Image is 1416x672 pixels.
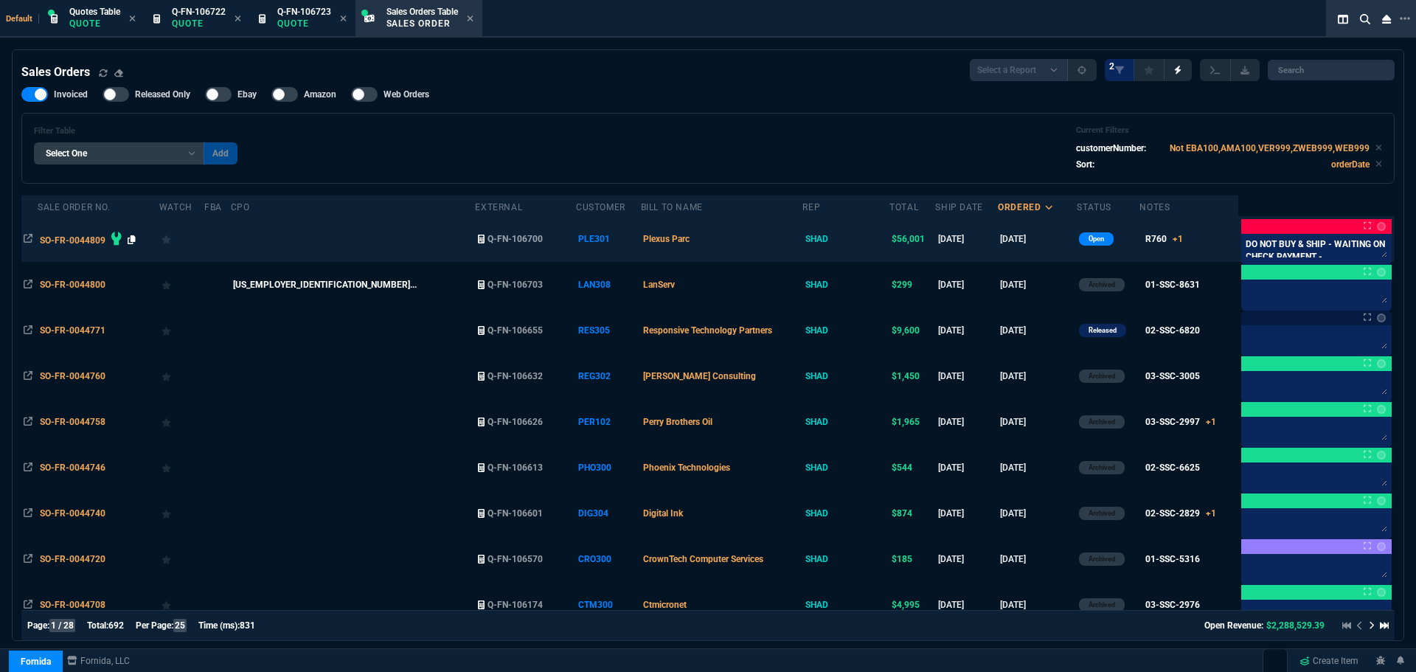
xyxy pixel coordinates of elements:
[386,18,458,30] p: Sales Order
[998,201,1041,213] div: ordered
[129,13,136,25] nx-icon: Close Tab
[889,582,935,628] td: $4,995
[1145,278,1200,291] div: 01-SSC-8631
[802,216,889,262] td: SHAD
[1089,553,1115,565] p: Archived
[889,262,935,308] td: $299
[487,234,543,244] span: Q-FN-106700
[998,399,1077,445] td: [DATE]
[1076,158,1094,171] p: Sort:
[889,536,935,582] td: $185
[1332,10,1354,28] nx-icon: Split Panels
[6,14,39,24] span: Default
[935,536,998,582] td: [DATE]
[487,417,543,427] span: Q-FN-106626
[54,89,88,100] span: Invoiced
[27,620,49,631] span: Page:
[1145,461,1200,474] div: 02-SSC-6625
[487,554,543,564] span: Q-FN-106570
[1089,462,1115,474] p: Archived
[935,308,998,353] td: [DATE]
[643,508,683,519] span: Digital Ink
[641,201,703,213] div: Bill To Name
[24,234,32,244] nx-icon: Open In Opposite Panel
[467,13,473,25] nx-icon: Close Tab
[1266,620,1325,631] span: $2,288,529.39
[487,325,543,336] span: Q-FN-106655
[231,201,250,213] div: CPO
[576,536,641,582] td: CRO300
[135,89,190,100] span: Released Only
[487,508,543,519] span: Q-FN-106601
[1400,12,1410,26] nx-icon: Open New Tab
[63,654,134,668] a: msbcCompanyName
[198,620,240,631] span: Time (ms):
[340,13,347,25] nx-icon: Close Tab
[1206,417,1216,427] span: +1
[1170,143,1370,153] code: Not EBA100,AMA100,VER999,ZWEB999,WEB999
[1268,60,1395,80] input: Search
[1139,201,1170,213] div: Notes
[935,445,998,491] td: [DATE]
[40,600,105,610] span: SO-FR-0044708
[802,201,820,213] div: Rep
[1089,233,1104,245] p: Open
[1206,508,1216,519] span: +1
[935,399,998,445] td: [DATE]
[935,582,998,628] td: [DATE]
[487,280,543,290] span: Q-FN-106703
[643,600,687,610] span: Ctmicronet
[802,399,889,445] td: SHAD
[1077,201,1111,213] div: Status
[69,7,120,17] span: Quotes Table
[998,262,1077,308] td: [DATE]
[1173,234,1183,244] span: +1
[24,280,32,290] nx-icon: Open In Opposite Panel
[87,620,108,631] span: Total:
[1089,416,1115,428] p: Archived
[24,463,32,473] nx-icon: Open In Opposite Panel
[49,619,75,632] span: 1 / 28
[38,201,110,213] div: Sale Order No.
[1089,508,1115,519] p: Archived
[34,126,237,136] h6: Filter Table
[643,463,730,473] span: Phoenix Technologies
[40,463,105,473] span: SO-FR-0044746
[1089,325,1117,336] p: Released
[162,457,202,478] div: Add to Watchlist
[24,417,32,427] nx-icon: Open In Opposite Panel
[935,201,982,213] div: Ship Date
[24,508,32,519] nx-icon: Open In Opposite Panel
[998,582,1077,628] td: [DATE]
[40,508,105,519] span: SO-FR-0044740
[889,216,935,262] td: $56,001
[998,353,1077,399] td: [DATE]
[21,63,90,81] h4: Sales Orders
[576,201,625,213] div: Customer
[40,554,105,564] span: SO-FR-0044720
[1109,60,1114,72] span: 2
[802,353,889,399] td: SHAD
[487,371,543,381] span: Q-FN-106632
[576,445,641,491] td: PHO300
[386,7,458,17] span: Sales Orders Table
[802,491,889,536] td: SHAD
[162,595,202,615] div: Add to Watchlist
[1089,370,1115,382] p: Archived
[576,262,641,308] td: LAN308
[475,201,522,213] div: External
[159,201,192,213] div: Watch
[802,582,889,628] td: SHAD
[802,445,889,491] td: SHAD
[1145,598,1200,612] div: 03-SSC-2976
[108,620,124,631] span: 692
[172,7,226,17] span: Q-FN-106722
[1145,415,1216,429] div: 03-SSC-2997+1
[1204,620,1263,631] span: Open Revenue:
[1331,159,1370,170] code: orderDate
[172,18,226,30] p: Quote
[487,463,543,473] span: Q-FN-106613
[233,280,417,290] span: [US_EMPLOYER_IDENTIFICATION_NUMBER]...
[889,399,935,445] td: $1,965
[40,280,105,290] span: SO-FR-0044800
